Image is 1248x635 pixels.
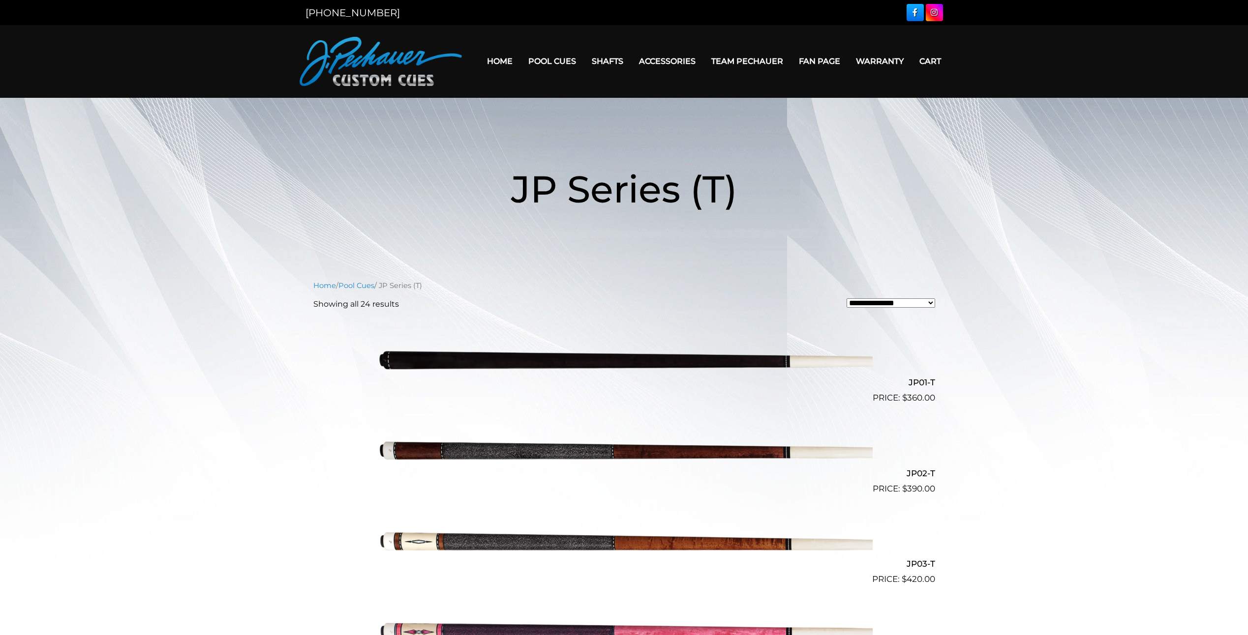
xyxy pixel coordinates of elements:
span: $ [902,484,907,493]
bdi: 420.00 [902,574,935,584]
a: Accessories [631,49,703,74]
h2: JP01-T [313,374,935,392]
img: JP01-T [376,318,873,401]
a: Home [479,49,520,74]
a: [PHONE_NUMBER] [305,7,400,19]
a: Shafts [584,49,631,74]
span: $ [902,393,907,403]
a: Pool Cues [338,281,374,290]
a: JP02-T $390.00 [313,408,935,495]
a: Team Pechauer [703,49,791,74]
a: Pool Cues [520,49,584,74]
h2: JP03-T [313,555,935,573]
bdi: 390.00 [902,484,935,493]
img: JP03-T [376,499,873,582]
a: Warranty [848,49,912,74]
a: Fan Page [791,49,848,74]
img: JP02-T [376,408,873,491]
a: Cart [912,49,949,74]
select: Shop order [847,298,935,308]
h2: JP02-T [313,464,935,482]
a: Home [313,281,336,290]
bdi: 360.00 [902,393,935,403]
a: JP03-T $420.00 [313,499,935,586]
a: JP01-T $360.00 [313,318,935,404]
p: Showing all 24 results [313,298,399,310]
nav: Breadcrumb [313,280,935,291]
img: Pechauer Custom Cues [300,37,462,86]
span: JP Series (T) [511,166,737,212]
span: $ [902,574,907,584]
